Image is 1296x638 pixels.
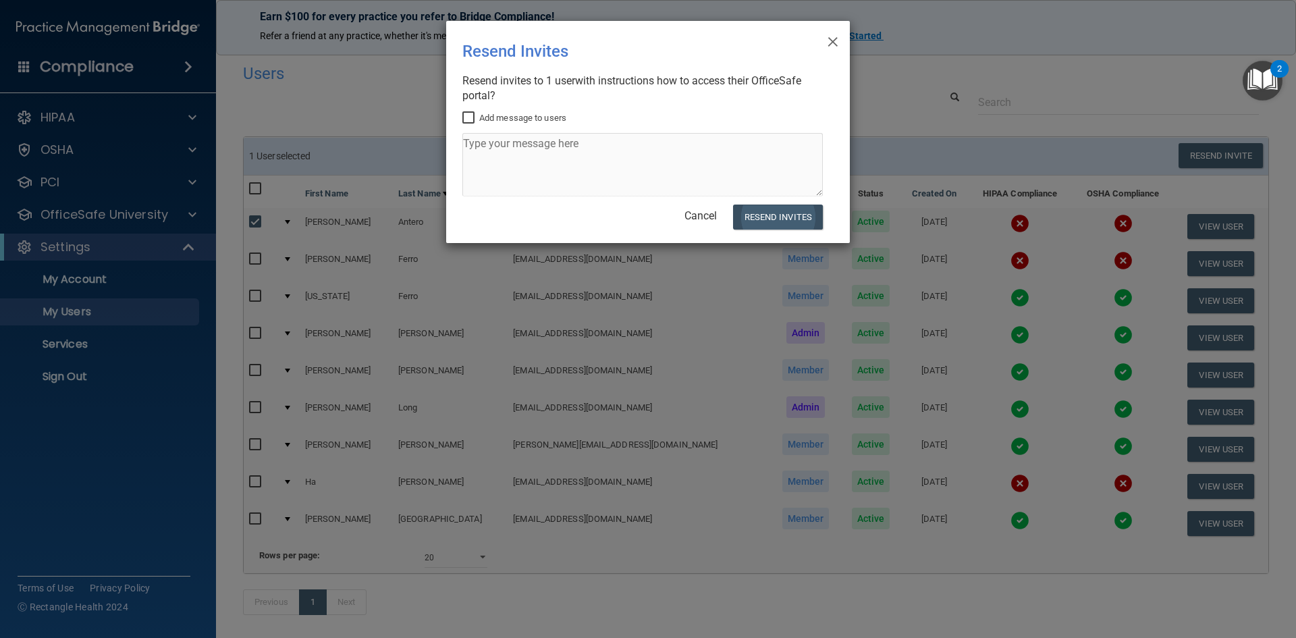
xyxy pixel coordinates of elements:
[462,110,566,126] label: Add message to users
[1243,61,1282,101] button: Open Resource Center, 2 new notifications
[684,209,717,222] a: Cancel
[462,32,778,71] div: Resend Invites
[827,26,839,53] span: ×
[733,205,823,230] button: Resend Invites
[462,113,478,124] input: Add message to users
[1277,69,1282,86] div: 2
[462,74,823,103] div: Resend invites to 1 user with instructions how to access their OfficeSafe portal?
